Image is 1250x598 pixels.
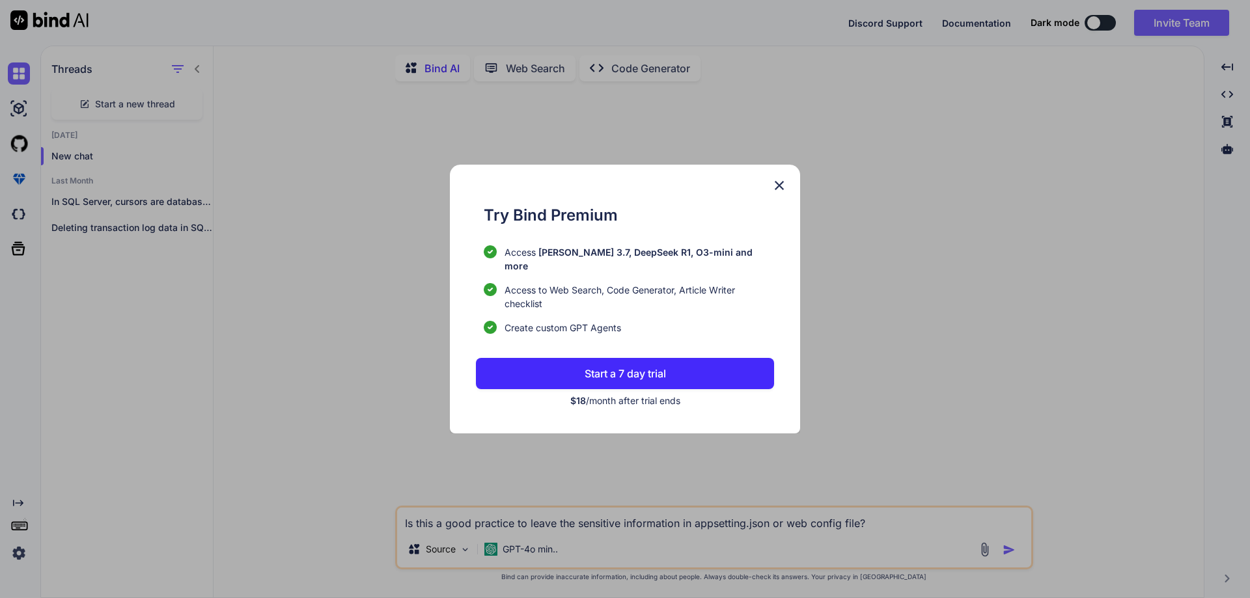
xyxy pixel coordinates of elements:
[505,321,621,334] span: Create custom GPT Agents
[570,395,680,406] span: /month after trial ends
[484,283,497,296] img: checklist
[484,204,774,227] h1: Try Bind Premium
[505,283,774,310] span: Access to Web Search, Code Generator, Article Writer checklist
[570,395,586,406] span: $18
[484,321,497,334] img: checklist
[484,245,497,258] img: checklist
[585,366,666,381] p: Start a 7 day trial
[505,245,774,273] p: Access
[476,358,774,389] button: Start a 7 day trial
[505,247,753,271] span: [PERSON_NAME] 3.7, DeepSeek R1, O3-mini and more
[771,178,787,193] img: close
